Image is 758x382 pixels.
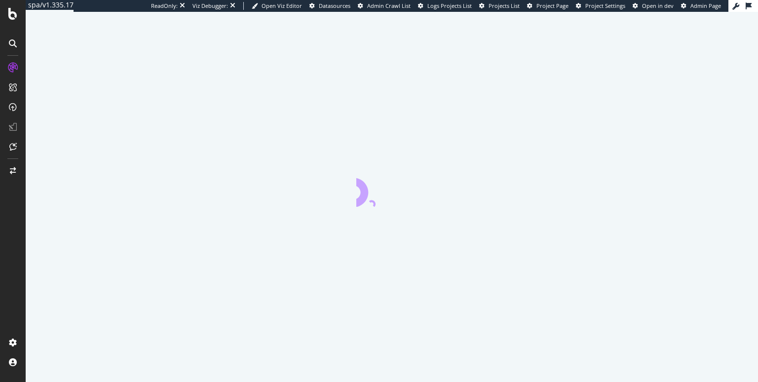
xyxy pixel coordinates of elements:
[151,2,178,10] div: ReadOnly:
[642,2,674,9] span: Open in dev
[309,2,350,10] a: Datasources
[192,2,228,10] div: Viz Debugger:
[690,2,721,9] span: Admin Page
[356,171,427,207] div: animation
[633,2,674,10] a: Open in dev
[418,2,472,10] a: Logs Projects List
[358,2,411,10] a: Admin Crawl List
[367,2,411,9] span: Admin Crawl List
[319,2,350,9] span: Datasources
[585,2,625,9] span: Project Settings
[479,2,520,10] a: Projects List
[527,2,568,10] a: Project Page
[536,2,568,9] span: Project Page
[252,2,302,10] a: Open Viz Editor
[427,2,472,9] span: Logs Projects List
[681,2,721,10] a: Admin Page
[262,2,302,9] span: Open Viz Editor
[576,2,625,10] a: Project Settings
[489,2,520,9] span: Projects List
